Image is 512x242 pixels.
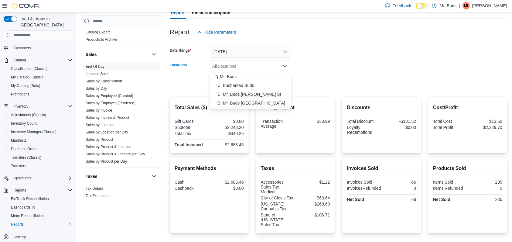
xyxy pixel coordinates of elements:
a: Sales by Product & Location per Day [86,152,145,156]
button: Sales [86,51,149,57]
button: Operations [11,175,34,182]
span: Customers [11,44,72,52]
div: Total Cost [433,119,466,124]
button: Inventory Manager (Classic) [6,128,75,136]
span: Reports [11,187,72,194]
span: Operations [13,176,31,181]
div: $2,683.46 [210,180,244,185]
p: [PERSON_NAME] [472,2,507,9]
a: Inventory Count [9,120,39,127]
div: $440.26 [210,131,244,136]
button: Catalog [1,56,75,64]
a: Sales by Classification [86,79,122,83]
div: $33.99 [296,119,330,124]
span: Inventory Count [9,120,72,127]
button: Mr. Buds [210,72,291,81]
div: Items Sold [433,180,466,185]
div: Total Tax [175,131,208,136]
span: Sales by Classification [86,79,122,84]
button: Adjustments (Classic) [6,111,75,119]
button: Mr. Buds [PERSON_NAME] St [210,90,291,99]
button: Traceability [86,208,149,214]
span: Catalog [13,58,26,63]
div: Gift Cards [175,119,208,124]
div: Cashback [175,186,208,191]
strong: Net Sold [347,197,364,202]
h2: Products Sold [433,165,502,172]
a: Sales by Product [86,137,113,142]
span: Transfers (Classic) [9,154,72,161]
div: Total Discount [347,119,380,124]
a: Sales by Location [86,123,114,127]
button: BioTrack Reconciliation [6,195,75,203]
span: Hide Parameters [204,29,236,35]
div: InvoicesRefunded [347,186,381,191]
button: Inventory [1,102,75,111]
button: Metrc Reconciliation [6,212,75,220]
span: Settings [11,233,72,240]
div: Loyalty Redemptions [347,125,380,135]
span: Sales by Location per Day [86,130,128,135]
div: Total Profit [433,125,466,130]
span: Sales by Product per Day [86,159,127,164]
h2: Total Sales ($) [175,104,244,111]
label: Date Range [170,48,191,53]
div: Mike Issa [463,2,470,9]
span: Products to Archive [86,37,117,42]
div: 235 [469,197,502,202]
h3: Taxes [86,173,97,179]
a: Settings [11,233,29,241]
input: Dark Mode [416,3,429,9]
a: Tax Details [86,186,104,191]
a: Inventory Manager (Classic) [9,128,59,136]
div: -$131.52 [383,119,416,124]
a: Sales by Product per Day [86,159,127,164]
a: Sales by Location per Day [86,130,128,134]
a: Transfers (Classic) [9,154,44,161]
span: Dashboards [11,205,35,210]
button: Sales [150,51,158,58]
button: Customers [1,43,75,52]
a: Reports [9,221,26,228]
div: $2,243.20 [210,125,244,130]
span: Purchase Orders [9,145,72,153]
span: Sales by Product & Location [86,144,131,149]
button: Operations [1,174,75,182]
button: Taxes [86,173,149,179]
span: Promotions [9,91,72,98]
span: Itemized Sales [86,71,110,76]
a: Adjustments (Classic) [9,111,49,119]
button: Reports [6,220,75,229]
h2: Payment Methods [175,165,244,172]
a: Purchase Orders [9,145,41,153]
div: $106.71 [296,213,330,217]
a: Sales by Invoice [86,108,112,112]
button: Manifests [6,136,75,145]
span: Sales by Location [86,123,114,127]
span: Tax Exemptions [86,193,111,198]
span: My Catalog (Beta) [11,83,40,88]
span: My Catalog (Classic) [11,75,45,80]
h2: Taxes [261,165,330,172]
span: Sales by Employee (Tendered) [86,101,135,105]
button: Promotions [6,90,75,99]
button: Classification (Classic) [6,64,75,73]
span: Sales by Employee (Created) [86,93,133,98]
h2: Average Spent [261,104,330,111]
span: Customers [13,46,31,50]
button: Traceability [150,207,158,214]
span: End Of Day [86,64,104,69]
a: Sales by Invoice & Product [86,116,129,120]
span: Classification (Classic) [9,65,72,72]
span: Adjustments (Classic) [9,111,72,119]
span: Inventory Count [11,121,37,126]
div: $13.50 [469,119,502,124]
a: Dashboards [9,204,38,211]
span: Reports [11,222,24,227]
span: Mr. Buds [220,74,237,80]
p: | [459,2,460,9]
h3: Report [170,29,190,36]
span: Adjustments (Classic) [11,112,46,117]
